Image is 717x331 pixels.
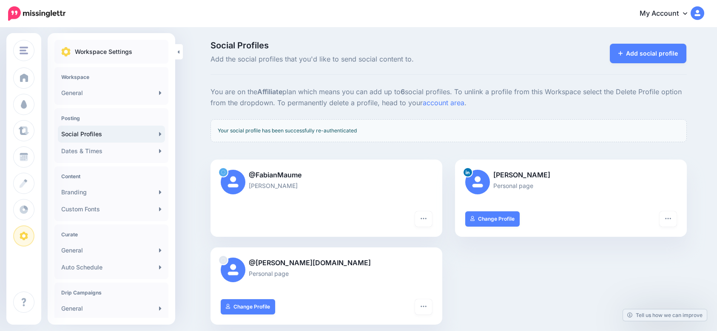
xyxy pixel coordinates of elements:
a: Add social profile [610,44,687,63]
p: Personal page [465,181,677,191]
a: My Account [631,3,704,24]
p: [PERSON_NAME] [221,181,432,191]
h4: Workspace [61,74,162,80]
a: Dates & Times [58,143,165,160]
p: @[PERSON_NAME][DOMAIN_NAME] [221,258,432,269]
a: General [58,300,165,317]
h4: Curate [61,231,162,238]
a: General [58,84,165,101]
img: user_default_image.png [221,170,245,194]
a: General [58,242,165,259]
span: Social Profiles [211,41,524,50]
img: user_default_image.png [465,170,490,194]
a: Change Profile [465,211,520,227]
h4: Drip Campaigns [61,289,162,296]
a: Auto Schedule [58,259,165,276]
a: Custom Fonts [58,201,165,218]
h4: Posting [61,115,162,121]
b: 6 [401,87,405,96]
a: account area [423,98,464,107]
a: Tell us how we can improve [623,309,707,321]
p: Personal page [221,269,432,278]
h4: Content [61,173,162,180]
b: Affiliate [257,87,282,96]
a: Social Profiles [58,126,165,143]
span: Add the social profiles that you'd like to send social content to. [211,54,524,65]
img: user_default_image.png [221,258,245,282]
img: menu.png [20,47,28,54]
p: @FabianMaume [221,170,432,181]
div: Your social profile has been successfully re-authenticated [211,119,687,142]
a: Branding [58,184,165,201]
a: Change Profile [221,299,276,314]
p: Workspace Settings [75,47,132,57]
p: You are on the plan which means you can add up to social profiles. To unlink a profile from this ... [211,87,687,109]
p: [PERSON_NAME] [465,170,677,181]
img: Missinglettr [8,6,65,21]
img: settings.png [61,47,71,56]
